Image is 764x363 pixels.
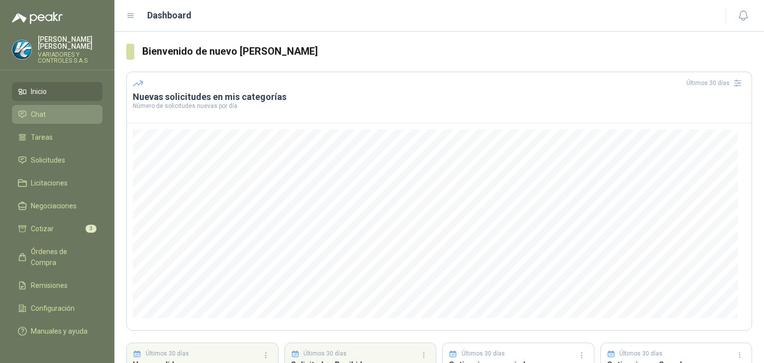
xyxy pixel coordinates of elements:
[31,246,93,268] span: Órdenes de Compra
[31,326,88,337] span: Manuales y ayuda
[133,91,746,103] h3: Nuevas solicitudes en mis categorías
[31,178,68,188] span: Licitaciones
[31,132,53,143] span: Tareas
[147,8,191,22] h1: Dashboard
[686,75,746,91] div: Últimos 30 días
[146,349,189,359] p: Últimos 30 días
[38,36,102,50] p: [PERSON_NAME] [PERSON_NAME]
[12,196,102,215] a: Negociaciones
[12,40,31,59] img: Company Logo
[142,44,752,59] h3: Bienvenido de nuevo [PERSON_NAME]
[619,349,663,359] p: Últimos 30 días
[12,276,102,295] a: Remisiones
[303,349,347,359] p: Últimos 30 días
[12,174,102,192] a: Licitaciones
[12,322,102,341] a: Manuales y ayuda
[31,109,46,120] span: Chat
[12,82,102,101] a: Inicio
[12,242,102,272] a: Órdenes de Compra
[462,349,505,359] p: Últimos 30 días
[12,12,63,24] img: Logo peakr
[86,225,96,233] span: 3
[31,155,65,166] span: Solicitudes
[31,223,54,234] span: Cotizar
[31,86,47,97] span: Inicio
[133,103,746,109] p: Número de solicitudes nuevas por día
[12,151,102,170] a: Solicitudes
[12,105,102,124] a: Chat
[38,52,102,64] p: VARIADORES Y CONTROLES S.A.S
[31,303,75,314] span: Configuración
[31,200,77,211] span: Negociaciones
[31,280,68,291] span: Remisiones
[12,219,102,238] a: Cotizar3
[12,128,102,147] a: Tareas
[12,299,102,318] a: Configuración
